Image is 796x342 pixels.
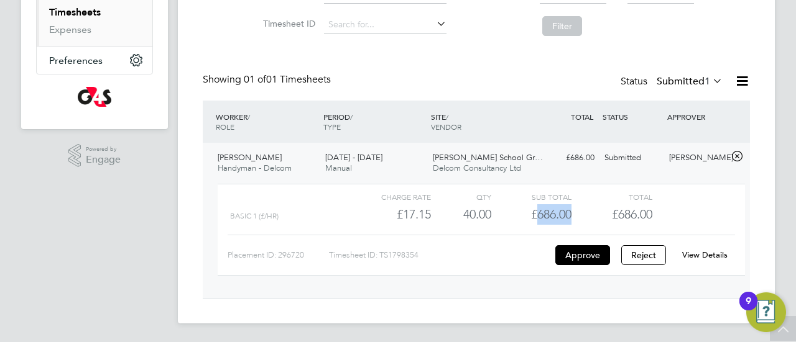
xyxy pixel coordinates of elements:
[218,163,292,173] span: Handyman - Delcom
[446,112,448,122] span: /
[431,204,491,225] div: 40.00
[657,75,723,88] label: Submitted
[218,152,282,163] span: [PERSON_NAME]
[599,106,664,128] div: STATUS
[535,148,599,168] div: £686.00
[49,6,101,18] a: Timesheets
[37,47,152,74] button: Preferences
[36,87,153,107] a: Go to home page
[49,24,91,35] a: Expenses
[244,73,266,86] span: 01 of
[259,18,315,29] label: Timesheet ID
[542,16,582,36] button: Filter
[572,189,652,204] div: Total
[86,155,121,165] span: Engage
[68,144,121,168] a: Powered byEngage
[329,245,552,265] div: Timesheet ID: TS1798354
[230,212,279,220] span: Basic 1 (£/HR)
[216,122,234,132] span: ROLE
[621,245,666,265] button: Reject
[433,163,521,173] span: Delcom Consultancy Ltd
[682,250,728,260] a: View Details
[350,112,353,122] span: /
[351,204,431,225] div: £17.15
[431,189,491,204] div: QTY
[571,112,593,122] span: TOTAL
[86,144,121,155] span: Powered by
[555,245,610,265] button: Approve
[746,292,786,332] button: Open Resource Center, 9 new notifications
[325,163,352,173] span: Manual
[323,122,341,132] span: TYPE
[248,112,250,122] span: /
[599,148,664,168] div: Submitted
[612,207,652,222] span: £686.00
[705,75,710,88] span: 1
[664,148,729,168] div: [PERSON_NAME]
[621,73,725,91] div: Status
[325,152,382,163] span: [DATE] - [DATE]
[203,73,333,86] div: Showing
[228,245,329,265] div: Placement ID: 296720
[491,204,572,225] div: £686.00
[320,106,428,138] div: PERIOD
[78,87,111,107] img: g4s-logo-retina.png
[351,189,431,204] div: Charge rate
[664,106,729,128] div: APPROVER
[746,301,751,317] div: 9
[491,189,572,204] div: Sub Total
[213,106,320,138] div: WORKER
[433,152,543,163] span: [PERSON_NAME] School Gr…
[49,55,103,66] span: Preferences
[324,16,447,34] input: Search for...
[244,73,331,86] span: 01 Timesheets
[431,122,461,132] span: VENDOR
[428,106,535,138] div: SITE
